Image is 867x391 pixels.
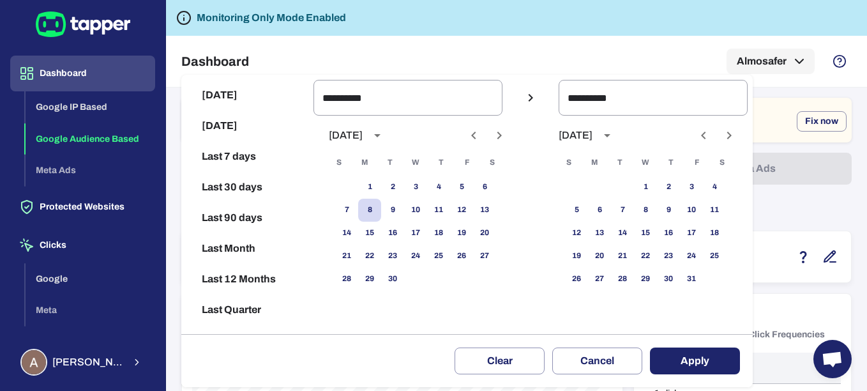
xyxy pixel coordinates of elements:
[381,176,404,199] button: 2
[186,264,308,295] button: Last 12 Months
[703,245,726,268] button: 25
[565,199,588,222] button: 5
[583,150,606,176] span: Monday
[813,340,852,378] div: Open chat
[455,150,478,176] span: Friday
[680,268,703,291] button: 31
[358,268,381,291] button: 29
[565,268,588,291] button: 26
[559,129,592,142] div: [DATE]
[404,222,427,245] button: 17
[186,233,308,264] button: Last Month
[634,176,657,199] button: 1
[634,199,657,222] button: 8
[657,245,680,268] button: 23
[680,199,703,222] button: 10
[634,268,657,291] button: 29
[703,176,726,199] button: 4
[358,176,381,199] button: 1
[186,111,308,141] button: [DATE]
[657,268,680,291] button: 30
[404,245,427,268] button: 24
[565,245,588,268] button: 19
[186,80,308,111] button: [DATE]
[634,245,657,268] button: 22
[588,245,611,268] button: 20
[450,199,473,222] button: 12
[488,125,510,146] button: Next month
[381,199,404,222] button: 9
[186,203,308,233] button: Last 90 days
[381,222,404,245] button: 16
[718,125,740,146] button: Next month
[353,150,376,176] span: Monday
[650,348,740,374] button: Apply
[703,222,726,245] button: 18
[366,125,388,146] button: calendar view is open, switch to year view
[358,245,381,268] button: 22
[186,172,308,203] button: Last 30 days
[588,222,611,245] button: 13
[404,176,427,199] button: 3
[657,222,680,245] button: 16
[608,150,631,176] span: Tuesday
[328,150,351,176] span: Sunday
[335,199,358,222] button: 7
[335,245,358,268] button: 21
[611,222,634,245] button: 14
[557,150,580,176] span: Sunday
[473,199,496,222] button: 13
[588,268,611,291] button: 27
[186,141,308,172] button: Last 7 days
[552,348,642,374] button: Cancel
[427,199,450,222] button: 11
[455,348,545,374] button: Clear
[427,176,450,199] button: 4
[463,125,485,146] button: Previous month
[404,150,427,176] span: Wednesday
[379,150,402,176] span: Tuesday
[335,268,358,291] button: 28
[660,150,682,176] span: Thursday
[481,150,504,176] span: Saturday
[186,295,308,325] button: Last Quarter
[186,325,308,356] button: Reset
[596,125,618,146] button: calendar view is open, switch to year view
[335,222,358,245] button: 14
[611,268,634,291] button: 28
[358,222,381,245] button: 15
[450,222,473,245] button: 19
[680,245,703,268] button: 24
[634,150,657,176] span: Wednesday
[450,176,473,199] button: 5
[611,245,634,268] button: 21
[404,199,427,222] button: 10
[381,268,404,291] button: 30
[473,176,496,199] button: 6
[611,199,634,222] button: 7
[680,222,703,245] button: 17
[588,199,611,222] button: 6
[427,245,450,268] button: 25
[711,150,734,176] span: Saturday
[657,199,680,222] button: 9
[473,245,496,268] button: 27
[657,176,680,199] button: 2
[430,150,453,176] span: Thursday
[358,199,381,222] button: 8
[381,245,404,268] button: 23
[329,129,363,142] div: [DATE]
[634,222,657,245] button: 15
[685,150,708,176] span: Friday
[473,222,496,245] button: 20
[680,176,703,199] button: 3
[450,245,473,268] button: 26
[565,222,588,245] button: 12
[703,199,726,222] button: 11
[693,125,714,146] button: Previous month
[427,222,450,245] button: 18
